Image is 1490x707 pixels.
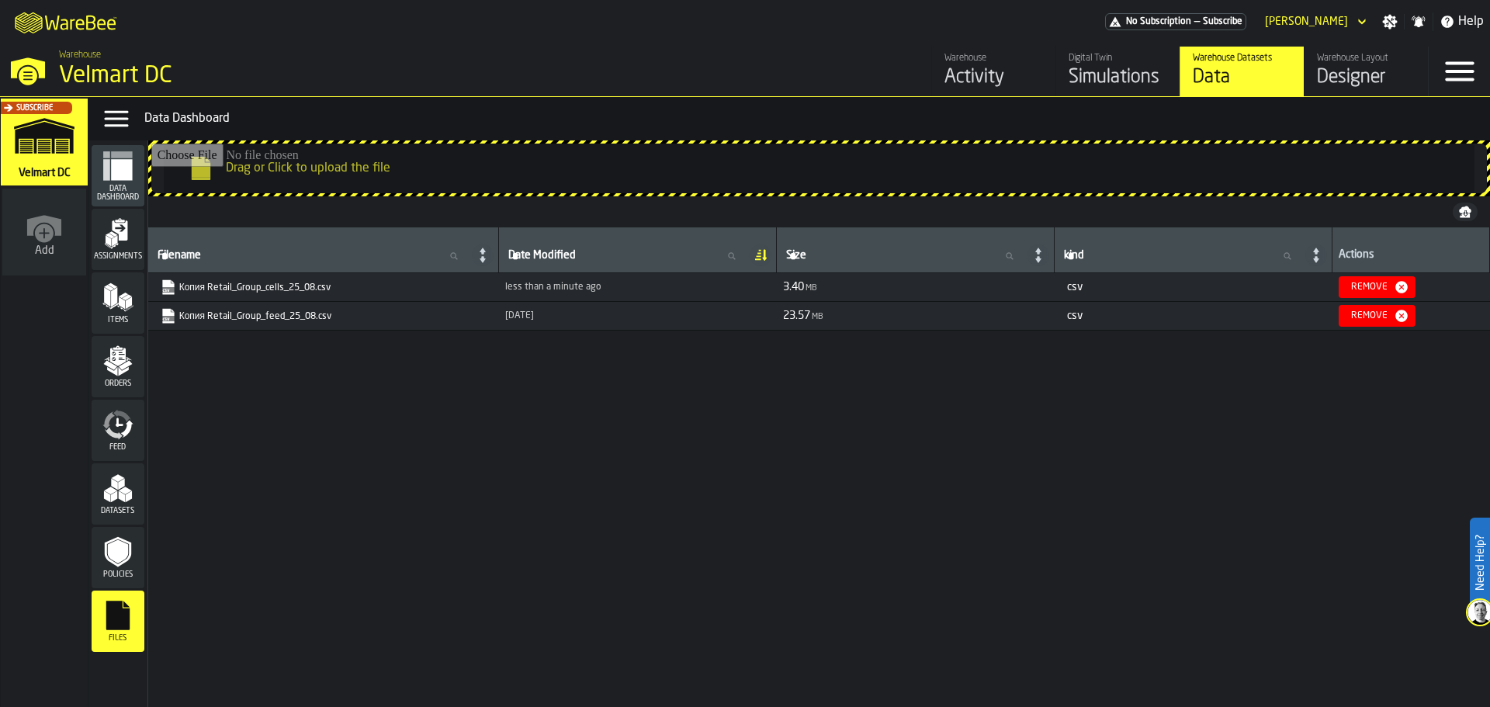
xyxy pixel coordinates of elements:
input: Drag or Click to upload the file [151,144,1487,193]
label: button-toggle-Notifications [1405,14,1433,29]
span: Data Dashboard [92,185,144,202]
span: — [1194,16,1200,27]
div: Updated: 8/27/2025, 9:08:35 AM Created: 8/27/2025, 9:08:35 AM [505,282,771,293]
div: Designer [1317,65,1415,90]
span: label [786,249,806,262]
div: Activity [944,65,1043,90]
span: Orders [92,379,144,388]
li: menu Files [92,591,144,653]
span: MB [806,284,817,293]
div: DropdownMenuValue-Anton Hikal [1265,16,1348,28]
li: menu Data Dashboard [92,145,144,207]
div: DropdownMenuValue-Anton Hikal [1259,12,1370,31]
a: link-to-/wh/i/f27944ef-e44e-4cb8-aca8-30c52093261f/designer [1304,47,1428,96]
div: Warehouse Layout [1317,53,1415,64]
span: Items [92,316,144,324]
span: Datasets [92,507,144,515]
div: Remove [1345,310,1394,321]
a: link-to-/wh/i/f27944ef-e44e-4cb8-aca8-30c52093261f/simulations [1055,47,1180,96]
span: Warehouse [59,50,101,61]
label: button-toggle-Help [1433,12,1490,31]
li: menu Assignments [92,209,144,271]
span: MB [812,313,823,321]
a: link-to-/wh/i/f27944ef-e44e-4cb8-aca8-30c52093261f/simulations [1,99,88,189]
span: csv [1067,310,1083,321]
span: 23.57 [783,310,810,321]
a: link-to-https://drive.app.warebee.com/f27944ef-e44e-4cb8-aca8-30c52093261f/file_storage/%D0%9A%D0... [161,308,483,324]
label: button-toggle-Menu [1429,47,1490,96]
div: Remove [1345,282,1394,293]
a: link-to-/wh/new [2,189,86,279]
span: Files [92,634,144,643]
a: link-to-https://drive.app.warebee.com/f27944ef-e44e-4cb8-aca8-30c52093261f/file_storage/%D0%9A%D0... [161,279,483,295]
a: link-to-/wh/i/f27944ef-e44e-4cb8-aca8-30c52093261f/pricing/ [1105,13,1246,30]
div: Data [1193,65,1291,90]
div: Simulations [1069,65,1167,90]
li: menu Policies [92,527,144,589]
span: Add [35,244,54,257]
input: label [1061,246,1304,266]
label: Need Help? [1471,519,1488,606]
div: Digital Twin [1069,53,1167,64]
span: label [508,249,576,262]
input: label [783,246,1026,266]
button: button- [1453,203,1478,221]
span: Копия Retail_Group_feed_25_08.csv [158,305,490,327]
li: menu Datasets [92,463,144,525]
span: label [1064,249,1084,262]
input: label [154,246,471,266]
div: Menu Subscription [1105,13,1246,30]
li: menu Orders [92,336,144,398]
a: link-to-/wh/i/f27944ef-e44e-4cb8-aca8-30c52093261f/feed/ [931,47,1055,96]
button: button-Remove [1339,276,1415,298]
a: link-to-/wh/i/f27944ef-e44e-4cb8-aca8-30c52093261f/data [1180,47,1304,96]
span: Subscribe [1203,16,1242,27]
span: No Subscription [1126,16,1191,27]
li: menu Feed [92,400,144,462]
span: csv [1067,282,1083,293]
li: menu Items [92,272,144,334]
div: Warehouse Datasets [1193,53,1291,64]
input: label [505,246,748,266]
span: Assignments [92,252,144,261]
span: Policies [92,570,144,579]
div: Warehouse [944,53,1043,64]
label: button-toggle-Data Menu [95,103,138,134]
span: Subscribe [16,104,53,113]
div: Updated: 8/25/2025, 2:24:03 PM Created: 8/25/2025, 2:24:03 PM [505,310,771,321]
div: Velmart DC [59,62,478,90]
div: Data Dashboard [144,109,1484,128]
span: Feed [92,443,144,452]
span: 3.40 [783,282,804,293]
span: Help [1458,12,1484,31]
span: Копия Retail_Group_cells_25_08.csv [158,276,490,298]
label: button-toggle-Settings [1376,14,1404,29]
span: label [158,249,201,262]
div: Actions [1339,248,1483,264]
button: button-Remove [1339,305,1415,327]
